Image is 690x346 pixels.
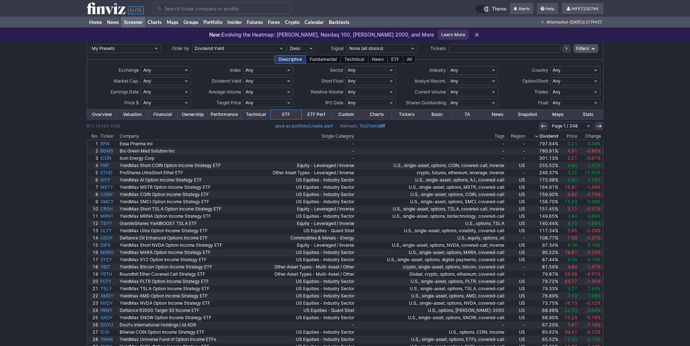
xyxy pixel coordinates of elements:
a: crypto, futures, ethereum, leverage, inverse [355,169,505,176]
span: 2.42% [587,163,601,168]
a: US Equities - Industry Sector [250,256,355,263]
a: 79.72% [526,278,560,285]
a: 6 [87,176,99,184]
a: GraniteShares YieldBOOST TSLA ETF [119,220,250,227]
a: YieldMax COIN Option Income Strategy ETF [119,191,250,198]
a: US [505,205,526,213]
a: MARO [99,249,119,256]
a: -6.51% [578,271,603,278]
a: 151.45% [526,205,560,213]
a: 11.85% [578,169,603,176]
a: - [505,271,526,278]
span: -0.29% [585,228,601,233]
a: US [505,191,526,198]
a: 0.38% [578,198,603,205]
a: ETHD [99,169,119,176]
a: Bio Green Med Solution Inc [119,147,250,155]
a: Alerts [510,3,533,14]
a: Basic [422,110,452,119]
a: News [482,110,512,119]
a: save as portfolio [275,123,308,129]
a: 79.33% [526,285,560,292]
a: 16 [87,249,99,256]
a: 797.64% [526,140,560,147]
a: US Equities - Quant Strat [250,227,355,234]
a: US [505,198,526,205]
a: off [379,123,385,129]
a: 63.77 [559,278,578,285]
a: SMCY [99,198,119,205]
span: 26.98 [565,271,577,277]
a: YieldMax MRNA Option Income Strategy ETF [119,213,250,220]
a: -3.23% [578,249,603,256]
a: U.S., single-asset, options, TSLA, covered-call, inverse [355,205,505,213]
a: 4 [87,162,99,169]
span: 9.27 [567,286,577,291]
a: 1.84 [559,213,578,220]
a: 172.98% [526,176,560,184]
a: Other Asset Types - Multi-Asset / Other [250,271,355,278]
span: 1.98% [587,221,601,226]
a: 156.70% [526,198,560,205]
a: 3.11 [559,205,578,213]
a: 8 [87,191,99,198]
span: -3.23% [585,250,601,255]
a: U.S., single-asset, options, COIN, covered-call [355,191,505,198]
a: Calendar [302,17,326,28]
a: YieldMax NVDA Option Income Strategy ETF [119,300,250,307]
span: | [275,122,333,130]
a: - [355,147,505,155]
a: create alert [310,123,333,129]
a: TSYY [99,220,119,227]
a: 10 [87,205,99,213]
a: News [104,17,121,28]
a: US [505,300,526,307]
a: 97.34% [526,242,560,249]
a: 255.52% [526,162,560,169]
div: ETF [387,55,403,64]
a: 0.21 [559,140,578,147]
a: Maps [164,17,181,28]
a: US Equities - Industry Sector [250,191,355,198]
a: U.S., single-asset, options, MSTR, covered-call [355,184,505,191]
a: Equity - Leveraged / Inverse [250,242,355,249]
a: 13 [87,227,99,234]
a: 780.91% [526,147,560,155]
a: 1.98% [578,292,603,300]
a: Equity - Leveraged / Inverse [250,220,355,227]
a: 7 [87,184,99,191]
a: FIAT [99,162,119,169]
a: 301.13% [526,155,560,162]
a: 19 [87,271,99,278]
a: Maps [543,110,573,119]
a: U.S., single-asset, options, PLTR, covered-call [355,278,505,285]
a: 15.93 [559,198,578,205]
a: 73.75% [526,300,560,307]
span: -1.35% [585,279,601,284]
span: -0.67% [585,155,601,161]
a: YieldMax Short NVDA Option Income Strategy ETF [119,242,250,249]
span: 9.54 [567,257,577,262]
span: 4.86% [587,213,601,219]
a: US Equities - Industry Sector [250,292,355,300]
a: 79.87% [526,271,560,278]
a: US [505,162,526,169]
a: Commodities & Metals - Energy [250,234,355,242]
a: 0.10% [578,256,603,263]
a: -2.51% [578,205,603,213]
a: US [505,220,526,227]
a: - [250,155,355,162]
div: Descriptive [274,55,306,64]
a: US [505,184,526,191]
a: 18 [87,263,99,271]
a: Icon Energy Corp [119,155,250,162]
a: 81.59% [526,263,560,271]
a: 21 [87,285,99,292]
a: -0.37% [578,234,603,242]
a: -0.29% [578,227,603,234]
a: Backtests [326,17,352,28]
a: 164.91% [526,184,560,191]
a: U.S., single-asset, options, digital-payments, covered-call [355,256,505,263]
span: 7.63 [567,293,577,299]
span: -0.37% [585,235,601,241]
